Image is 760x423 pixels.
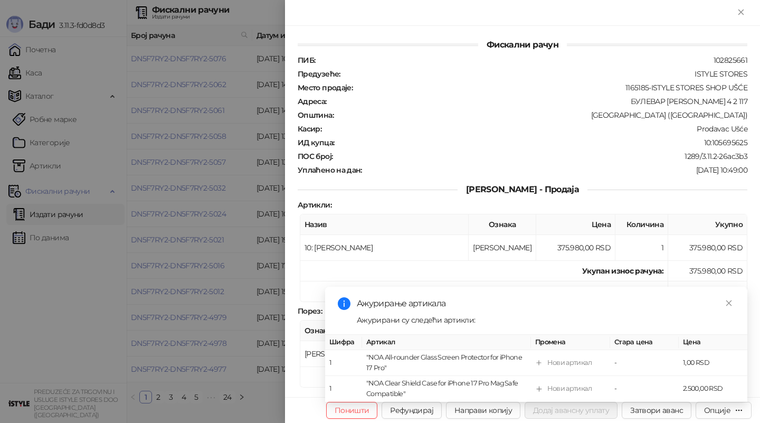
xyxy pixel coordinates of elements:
[547,384,592,394] div: Нови артикал
[322,124,748,134] div: Prodavac Ušće
[679,351,747,377] td: 1,00 RSD
[610,377,679,402] td: -
[326,402,378,419] button: Поништи
[668,261,747,281] td: 375.980,00 RSD
[454,406,512,415] span: Направи копију
[679,377,747,402] td: 2.500,00 RSD
[725,299,733,307] span: close
[298,152,332,161] strong: ПОС број :
[362,335,531,350] th: Артикал
[325,335,362,350] th: Шифра
[679,335,747,350] th: Цена
[615,214,668,235] th: Количина
[469,214,536,235] th: Ознака
[298,83,353,92] strong: Место продаје :
[478,40,567,50] span: Фискални рачун
[298,69,340,79] strong: Предузеће :
[610,335,679,350] th: Стара цена
[298,200,331,210] strong: Артикли :
[300,341,368,367] td: [PERSON_NAME]
[615,235,668,261] td: 1
[668,235,747,261] td: 375.980,00 RSD
[458,184,587,194] span: [PERSON_NAME] - Продаја
[300,321,368,341] th: Ознака
[357,314,735,326] div: Ажурирани су следећи артикли:
[696,402,752,419] button: Опције
[362,351,531,377] td: "NOA All-rounder Glass Screen Protector for iPhone 17 Pro"
[300,235,469,261] td: 10: [PERSON_NAME]
[704,406,730,415] div: Опције
[723,297,735,309] a: Close
[446,402,520,419] button: Направи копију
[536,235,615,261] td: 375.980,00 RSD
[328,97,748,106] div: БУЛЕВАР [PERSON_NAME] 4 2 117
[382,402,442,419] button: Рефундирај
[300,214,469,235] th: Назив
[335,138,748,147] div: 10:105695625
[334,152,748,161] div: 1289/3.11.2-26ac3b3
[298,97,327,106] strong: Адреса :
[316,55,748,65] div: 102825661
[357,297,735,310] div: Ажурирање артикала
[298,138,334,147] strong: ИД купца :
[298,306,322,316] strong: Порез :
[298,396,341,406] strong: ПФР време :
[531,335,610,350] th: Промена
[610,351,679,377] td: -
[362,377,531,402] td: "NOA Clear Shield Case for iPhone 17 Pro MagSafe Compatible"
[341,69,748,79] div: ISTYLE STORES
[298,124,321,134] strong: Касир :
[298,55,315,65] strong: ПИБ :
[668,214,747,235] th: Укупно
[338,297,350,310] span: info-circle
[298,165,362,175] strong: Уплаћено на дан :
[469,235,536,261] td: [PERSON_NAME]
[525,402,617,419] button: Додај авансну уплату
[536,214,615,235] th: Цена
[298,110,334,120] strong: Општина :
[335,110,748,120] div: [GEOGRAPHIC_DATA] ([GEOGRAPHIC_DATA])
[325,377,362,402] td: 1
[363,165,748,175] div: [DATE] 10:49:00
[325,351,362,377] td: 1
[668,281,747,302] td: 375.980,00 RSD
[582,266,663,276] strong: Укупан износ рачуна :
[622,402,691,419] button: Затвори аванс
[354,83,748,92] div: 1165185-ISTYLE STORES SHOP UŠĆE
[735,6,747,19] button: Close
[547,358,592,369] div: Нови артикал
